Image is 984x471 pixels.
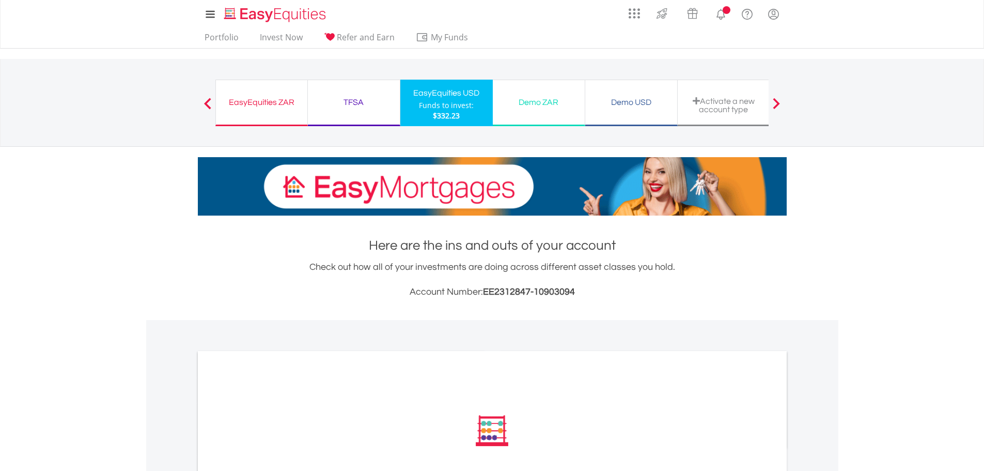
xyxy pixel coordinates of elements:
[483,287,575,297] span: EE2312847-10903094
[198,260,787,299] div: Check out how all of your investments are doing across different asset classes you hold.
[734,3,760,23] a: FAQ's and Support
[708,3,734,23] a: Notifications
[222,6,330,23] img: EasyEquities_Logo.png
[653,5,670,22] img: thrive-v2.svg
[198,236,787,255] h1: Here are the ins and outs of your account
[433,111,460,120] span: $332.23
[256,32,307,48] a: Invest Now
[320,32,399,48] a: Refer and Earn
[684,5,701,22] img: vouchers-v2.svg
[419,100,474,111] div: Funds to invest:
[622,3,647,19] a: AppsGrid
[407,86,487,100] div: EasyEquities USD
[591,95,671,110] div: Demo USD
[677,3,708,22] a: Vouchers
[314,95,394,110] div: TFSA
[198,157,787,216] img: EasyMortage Promotion Banner
[629,8,640,19] img: grid-menu-icon.svg
[222,95,301,110] div: EasyEquities ZAR
[198,285,787,299] h3: Account Number:
[416,31,483,44] span: My Funds
[684,97,763,114] div: Activate a new account type
[760,3,787,25] a: My Profile
[499,95,579,110] div: Demo ZAR
[220,3,330,23] a: Home page
[337,32,395,43] span: Refer and Earn
[200,32,243,48] a: Portfolio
